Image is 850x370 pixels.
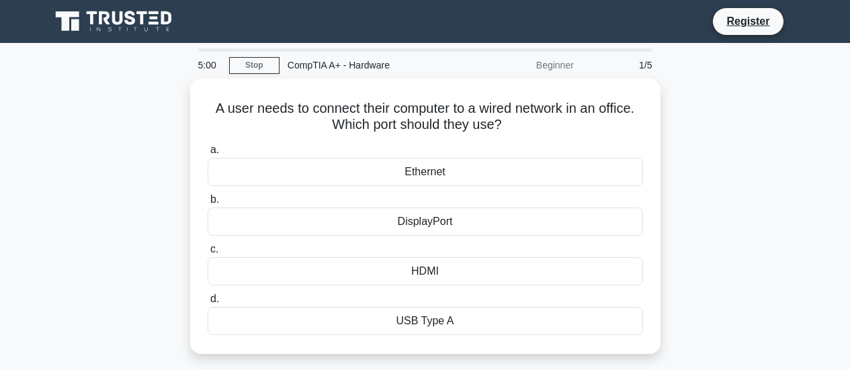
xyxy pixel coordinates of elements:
span: c. [210,243,218,255]
a: Register [718,13,777,30]
div: 5:00 [190,52,229,79]
h5: A user needs to connect their computer to a wired network in an office. Which port should they use? [206,100,644,134]
div: USB Type A [208,307,643,335]
div: Ethernet [208,158,643,186]
a: Stop [229,57,280,74]
div: DisplayPort [208,207,643,236]
span: d. [210,293,219,304]
div: HDMI [208,257,643,285]
span: a. [210,144,219,155]
span: b. [210,193,219,205]
div: Beginner [464,52,582,79]
div: CompTIA A+ - Hardware [280,52,464,79]
div: 1/5 [582,52,661,79]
